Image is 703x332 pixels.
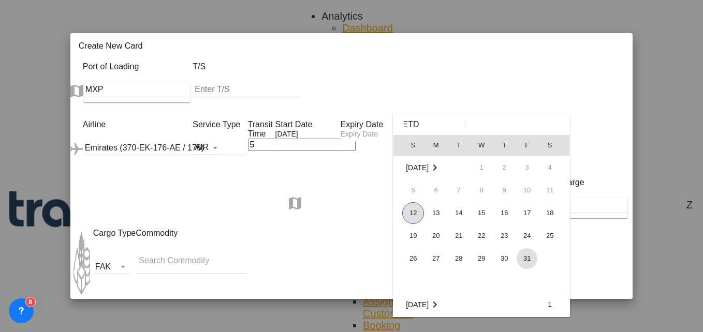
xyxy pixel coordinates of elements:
span: 15 [471,203,492,223]
span: 21 [448,225,469,246]
span: 29 [471,248,492,269]
td: Tuesday October 14 2025 [447,202,470,224]
span: 19 [403,225,423,246]
span: 17 [517,203,537,223]
td: Friday October 31 2025 [516,247,538,270]
span: [DATE] [406,300,429,309]
td: Tuesday October 28 2025 [447,247,470,270]
td: Monday October 13 2025 [424,202,447,224]
td: Saturday October 18 2025 [538,202,569,224]
span: 25 [539,225,560,246]
span: 12 [402,202,424,224]
td: Monday October 27 2025 [424,247,447,270]
th: W [470,135,493,156]
td: Friday October 24 2025 [516,224,538,247]
td: Thursday October 23 2025 [493,224,516,247]
td: Monday October 20 2025 [424,224,447,247]
span: 23 [494,225,515,246]
tr: Week 1 [393,293,569,316]
tr: Week 5 [393,247,569,270]
span: 22 [471,225,492,246]
td: Tuesday October 21 2025 [447,224,470,247]
span: 30 [494,248,515,269]
td: Friday October 3 2025 [516,156,538,179]
td: Sunday October 19 2025 [393,224,424,247]
td: Thursday October 16 2025 [493,202,516,224]
td: Wednesday October 15 2025 [470,202,493,224]
td: Wednesday October 22 2025 [470,224,493,247]
td: Sunday October 12 2025 [393,202,424,224]
span: 13 [426,203,446,223]
span: 14 [448,203,469,223]
td: Thursday October 9 2025 [493,179,516,202]
th: T [447,135,470,156]
th: S [538,135,569,156]
span: 28 [448,248,469,269]
tr: Week 3 [393,202,569,224]
td: Saturday October 11 2025 [538,179,569,202]
td: Saturday October 25 2025 [538,224,569,247]
span: [DATE] [406,163,429,172]
th: S [393,135,424,156]
span: 26 [403,248,423,269]
td: Monday October 6 2025 [424,179,447,202]
td: Tuesday October 7 2025 [447,179,470,202]
td: October 2025 [393,156,470,179]
tr: Week 4 [393,224,569,247]
span: 1 [539,294,560,315]
span: 20 [426,225,446,246]
th: T [493,135,516,156]
span: 16 [494,203,515,223]
td: Sunday October 26 2025 [393,247,424,270]
md-calendar: Calendar [393,135,569,316]
span: 31 [517,248,537,269]
tr: Week 2 [393,179,569,202]
tr: Week undefined [393,270,569,293]
th: M [424,135,447,156]
td: Saturday November 1 2025 [538,293,569,316]
td: Sunday October 5 2025 [393,179,424,202]
tr: Week 1 [393,156,569,179]
td: Wednesday October 1 2025 [470,156,493,179]
td: Friday October 10 2025 [516,179,538,202]
td: November 2025 [393,293,470,316]
td: Thursday October 2 2025 [493,156,516,179]
td: Wednesday October 8 2025 [470,179,493,202]
span: 27 [426,248,446,269]
td: Wednesday October 29 2025 [470,247,493,270]
td: Friday October 17 2025 [516,202,538,224]
td: Saturday October 4 2025 [538,156,569,179]
span: 18 [539,203,560,223]
td: Thursday October 30 2025 [493,247,516,270]
th: F [516,135,538,156]
span: 24 [517,225,537,246]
